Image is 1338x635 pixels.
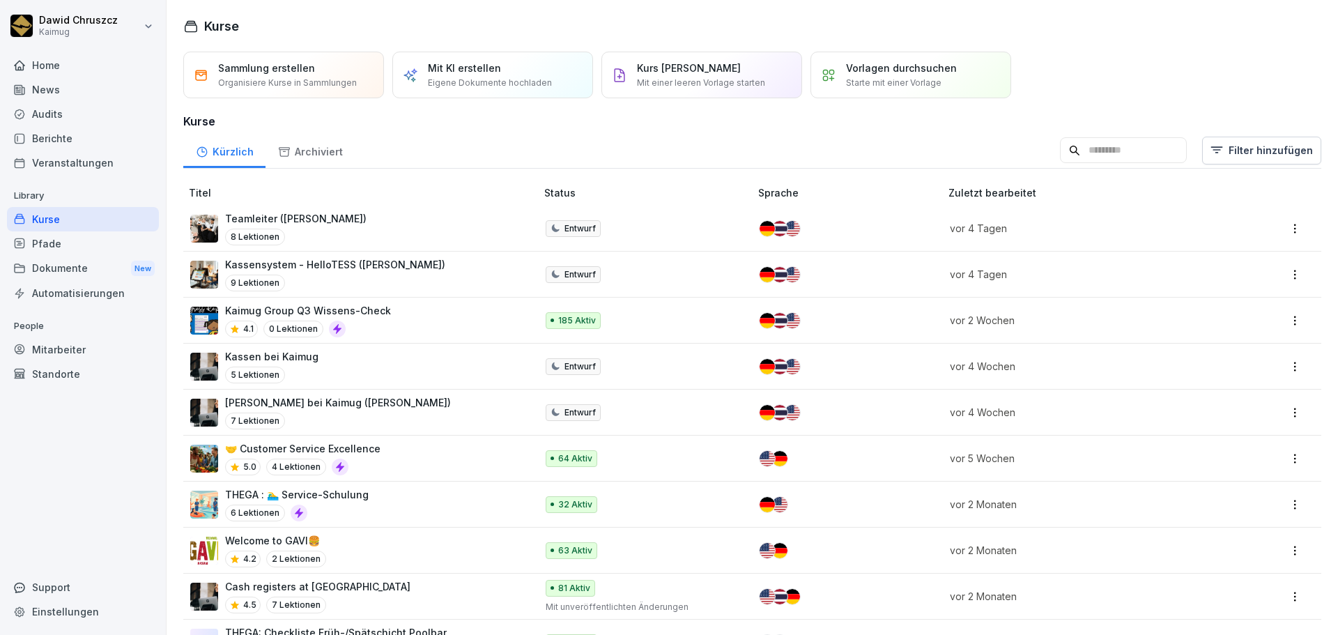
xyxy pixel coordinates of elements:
[564,360,596,373] p: Entwurf
[7,599,159,624] a: Einstellungen
[950,359,1209,374] p: vor 4 Wochen
[7,231,159,256] div: Pfade
[558,498,592,511] p: 32 Aktiv
[846,77,941,89] p: Starte mit einer Vorlage
[225,487,369,502] p: THEGA : 🏊‍♂️ Service-Schulung
[637,61,741,75] p: Kurs [PERSON_NAME]
[948,185,1226,200] p: Zuletzt bearbeitet
[218,61,315,75] p: Sammlung erstellen
[558,314,596,327] p: 185 Aktiv
[39,15,118,26] p: Dawid Chruszcz
[190,583,218,611] img: dl77onhohrz39aq74lwupjv4.png
[558,452,592,465] p: 64 Aktiv
[785,221,800,236] img: us.svg
[760,267,775,282] img: de.svg
[564,222,596,235] p: Entwurf
[218,77,357,89] p: Organisiere Kurse in Sammlungen
[183,113,1321,130] h3: Kurse
[225,229,285,245] p: 8 Lektionen
[266,597,326,613] p: 7 Lektionen
[225,579,410,594] p: Cash registers at [GEOGRAPHIC_DATA]
[189,185,539,200] p: Titel
[190,537,218,565] img: j3qvtondn2pyyk0uswimno35.png
[225,413,285,429] p: 7 Lektionen
[950,589,1209,604] p: vor 2 Monaten
[760,405,775,420] img: de.svg
[785,359,800,374] img: us.svg
[7,126,159,151] a: Berichte
[7,337,159,362] a: Mitarbeiter
[190,261,218,289] img: k4tsflh0pn5eas51klv85bn1.png
[772,313,787,328] img: th.svg
[225,441,380,456] p: 🤝 Customer Service Excellence
[7,102,159,126] a: Audits
[760,221,775,236] img: de.svg
[7,575,159,599] div: Support
[760,589,775,604] img: us.svg
[772,497,787,512] img: us.svg
[190,445,218,473] img: t4pbym28f6l0mdwi5yze01sv.png
[7,315,159,337] p: People
[7,185,159,207] p: Library
[7,207,159,231] a: Kurse
[183,132,266,168] a: Kürzlich
[760,543,775,558] img: us.svg
[225,367,285,383] p: 5 Lektionen
[7,281,159,305] div: Automatisierungen
[760,497,775,512] img: de.svg
[1202,137,1321,165] button: Filter hinzufügen
[225,211,367,226] p: Teamleiter ([PERSON_NAME])
[266,132,355,168] a: Archiviert
[39,27,118,37] p: Kaimug
[760,451,775,466] img: us.svg
[785,313,800,328] img: us.svg
[785,267,800,282] img: us.svg
[243,461,256,473] p: 5.0
[7,256,159,282] div: Dokumente
[266,459,326,475] p: 4 Lektionen
[243,599,256,611] p: 4.5
[772,543,787,558] img: de.svg
[428,61,501,75] p: Mit KI erstellen
[950,313,1209,328] p: vor 2 Wochen
[950,543,1209,558] p: vor 2 Monaten
[950,451,1209,466] p: vor 5 Wochen
[772,405,787,420] img: th.svg
[760,313,775,328] img: de.svg
[225,533,326,548] p: Welcome to GAVI🍔​
[950,221,1209,236] p: vor 4 Tagen
[772,221,787,236] img: th.svg
[243,323,254,335] p: 4.1
[772,359,787,374] img: th.svg
[950,497,1209,512] p: vor 2 Monaten
[263,321,323,337] p: 0 Lektionen
[785,589,800,604] img: de.svg
[131,261,155,277] div: New
[546,601,736,613] p: Mit unveröffentlichten Änderungen
[225,349,318,364] p: Kassen bei Kaimug
[772,267,787,282] img: th.svg
[190,399,218,427] img: dl77onhohrz39aq74lwupjv4.png
[564,406,596,419] p: Entwurf
[7,362,159,386] a: Standorte
[190,491,218,519] img: wcu8mcyxm0k4gzhvf0psz47j.png
[190,307,218,335] img: e5wlzal6fzyyu8pkl39fd17k.png
[785,405,800,420] img: us.svg
[7,53,159,77] div: Home
[558,582,590,595] p: 81 Aktiv
[564,268,596,281] p: Entwurf
[225,275,285,291] p: 9 Lektionen
[7,151,159,175] a: Veranstaltungen
[204,17,239,36] h1: Kurse
[758,185,943,200] p: Sprache
[225,505,285,521] p: 6 Lektionen
[7,77,159,102] a: News
[266,551,326,567] p: 2 Lektionen
[772,451,787,466] img: de.svg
